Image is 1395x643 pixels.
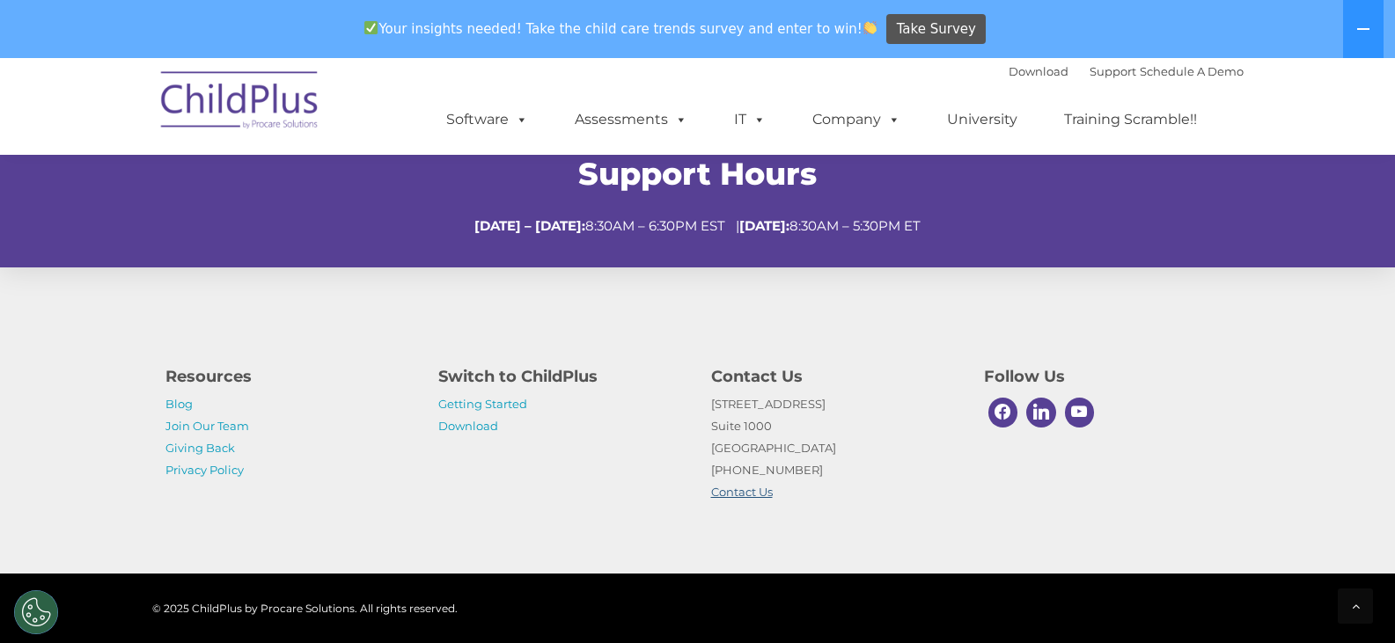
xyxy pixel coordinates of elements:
[165,463,244,477] a: Privacy Policy
[716,102,783,137] a: IT
[474,217,921,234] span: 8:30AM – 6:30PM EST | 8:30AM – 5:30PM ET
[711,364,958,389] h4: Contact Us
[1009,64,1244,78] font: |
[438,364,685,389] h4: Switch to ChildPlus
[886,14,986,45] a: Take Survey
[1009,64,1068,78] a: Download
[165,397,193,411] a: Blog
[795,102,918,137] a: Company
[863,21,877,34] img: 👏
[438,397,527,411] a: Getting Started
[364,21,378,34] img: ✅
[578,155,817,193] span: Support Hours
[438,419,498,433] a: Download
[711,485,773,499] a: Contact Us
[984,393,1023,432] a: Facebook
[357,11,885,46] span: Your insights needed! Take the child care trends survey and enter to win!
[474,217,585,234] strong: [DATE] – [DATE]:
[429,102,546,137] a: Software
[1090,64,1136,78] a: Support
[152,602,458,615] span: © 2025 ChildPlus by Procare Solutions. All rights reserved.
[1140,64,1244,78] a: Schedule A Demo
[165,441,235,455] a: Giving Back
[929,102,1035,137] a: University
[739,217,789,234] strong: [DATE]:
[165,364,412,389] h4: Resources
[1061,393,1099,432] a: Youtube
[1022,393,1061,432] a: Linkedin
[152,59,328,147] img: ChildPlus by Procare Solutions
[557,102,705,137] a: Assessments
[984,364,1230,389] h4: Follow Us
[1046,102,1215,137] a: Training Scramble!!
[14,590,58,634] button: Cookies Settings
[711,393,958,503] p: [STREET_ADDRESS] Suite 1000 [GEOGRAPHIC_DATA] [PHONE_NUMBER]
[165,419,249,433] a: Join Our Team
[897,14,976,45] span: Take Survey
